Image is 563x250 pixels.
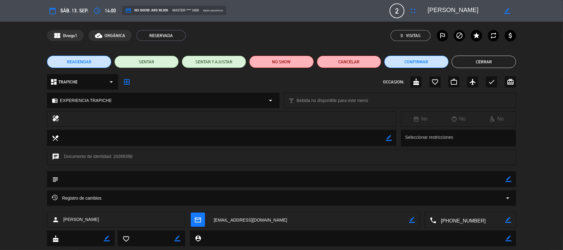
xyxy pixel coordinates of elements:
[469,78,476,86] i: airplanemode_active
[386,135,392,141] i: border_color
[317,56,381,68] button: Cancelar
[95,32,102,39] i: cloud_done
[450,78,458,86] i: work_outline
[249,56,313,68] button: NO SHOW
[505,235,511,241] i: border_color
[104,32,125,39] span: ORGÁNICA
[52,176,58,183] i: subject
[93,7,101,15] i: access_time
[92,5,103,16] button: access_time
[431,78,439,86] i: favorite_border
[456,32,463,39] i: block
[195,235,202,242] i: person_pin
[505,217,511,223] i: border_color
[289,98,295,104] i: local_bar
[490,32,497,39] i: repeat
[60,97,112,104] span: EXPERIENCIA TRAPICHE
[52,194,102,202] span: Registro de cambios
[53,32,61,39] span: confirmation_number
[383,78,404,86] span: OCCASION:
[47,150,516,165] div: Documento de identidad: 20269398
[104,235,110,241] i: border_color
[105,7,116,15] span: 14:00
[136,30,186,41] span: RESERVADA
[194,216,201,223] i: mail_outline
[67,59,92,65] span: REAGENDAR
[122,235,129,242] i: favorite_border
[123,78,130,86] i: border_all
[52,115,59,123] i: healing
[409,7,417,15] i: fullscreen
[174,235,180,241] i: border_color
[114,56,179,68] button: SENTAR
[507,32,514,39] i: attach_money
[58,78,78,86] span: TRAPICHE
[182,56,246,68] button: SENTAR Y AJUSTAR
[384,56,449,68] button: Confirmar
[478,115,516,123] div: No
[507,78,514,86] i: card_giftcard
[412,78,420,86] i: cake
[60,7,88,15] span: sáb. 13, sep.
[406,32,420,39] em: Visitas
[52,98,58,104] i: chrome_reader_mode
[52,235,59,242] i: cake
[47,5,58,16] button: calendar_today
[409,217,415,223] i: border_color
[401,32,403,39] span: 0
[108,78,115,86] i: arrow_drop_down
[297,97,368,104] span: Bebida no disponible para este menú
[52,216,59,223] i: person
[52,134,58,141] i: local_dining
[429,217,436,223] i: local_phone
[452,56,516,68] button: Cerrar
[52,153,59,162] i: chat
[49,7,56,15] i: calendar_today
[440,115,478,123] div: No
[390,3,404,18] span: 2
[473,32,480,39] i: star
[63,32,77,39] span: Bvwgs1
[125,7,168,14] span: NO SHOW: ARS 90.000
[439,32,446,39] i: outlined_flag
[488,78,495,86] i: check
[50,78,58,86] i: dashboard
[125,7,131,14] i: credit_card
[203,9,223,13] span: mercadopago
[505,176,511,182] i: border_color
[267,97,275,104] i: arrow_drop_down
[504,194,511,202] i: arrow_drop_down
[63,216,99,223] span: [PERSON_NAME]
[504,8,510,14] i: border_color
[407,5,419,16] button: fullscreen
[401,115,439,123] div: No
[47,56,111,68] button: REAGENDAR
